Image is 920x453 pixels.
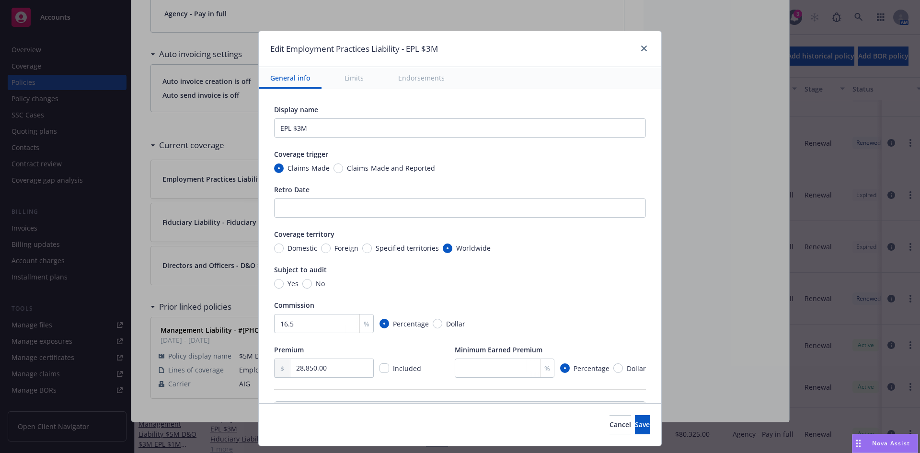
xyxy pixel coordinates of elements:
[274,244,284,253] input: Domestic
[274,105,318,114] span: Display name
[316,279,325,289] span: No
[302,279,312,289] input: No
[560,363,570,373] input: Percentage
[287,163,330,173] span: Claims-Made
[259,67,322,89] button: General info
[333,67,375,89] button: Limits
[456,243,491,253] span: Worldwide
[852,434,918,453] button: Nova Assist
[387,67,456,89] button: Endorsements
[627,363,646,373] span: Dollar
[275,402,423,416] th: Limits
[613,363,623,373] input: Dollar
[872,439,910,447] span: Nova Assist
[321,244,331,253] input: Foreign
[544,363,550,373] span: %
[635,420,650,429] span: Save
[443,244,452,253] input: Worldwide
[455,345,542,354] span: Minimum Earned Premium
[270,43,438,55] h1: Edit Employment Practices Liability - EPL $3M
[376,243,439,253] span: Specified territories
[274,301,314,310] span: Commission
[287,243,317,253] span: Domestic
[333,163,343,173] input: Claims-Made and Reported
[609,420,631,429] span: Cancel
[274,185,310,194] span: Retro Date
[638,43,650,54] a: close
[393,364,421,373] span: Included
[852,434,864,453] div: Drag to move
[334,243,358,253] span: Foreign
[393,319,429,329] span: Percentage
[364,319,369,329] span: %
[274,345,304,354] span: Premium
[274,150,328,159] span: Coverage trigger
[574,363,609,373] span: Percentage
[609,415,631,434] button: Cancel
[274,265,327,274] span: Subject to audit
[290,359,373,377] input: 0.00
[379,319,389,328] input: Percentage
[274,163,284,173] input: Claims-Made
[362,244,372,253] input: Specified territories
[287,279,299,289] span: Yes
[446,319,465,329] span: Dollar
[347,163,435,173] span: Claims-Made and Reported
[635,415,650,434] button: Save
[433,319,442,328] input: Dollar
[274,230,334,239] span: Coverage territory
[274,279,284,289] input: Yes
[464,402,645,416] th: Amount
